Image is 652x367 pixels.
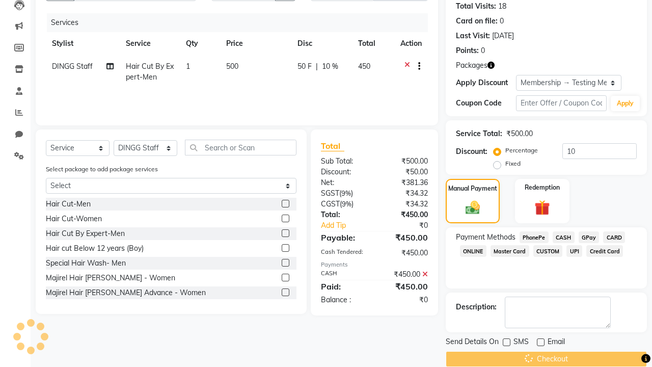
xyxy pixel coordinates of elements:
div: Services [47,13,436,32]
span: SGST [321,189,339,198]
div: Majirel Hair [PERSON_NAME] Advance - Women [46,287,206,298]
div: Hair Cut-Men [46,199,91,209]
th: Total [352,32,394,55]
div: Discount: [313,167,374,177]
div: Cash Tendered: [313,248,374,258]
span: Hair Cut By Expert-Men [126,62,174,82]
label: Select package to add package services [46,165,158,174]
div: 18 [498,1,506,12]
div: Balance : [313,295,374,305]
div: ₹34.32 [374,188,436,199]
label: Fixed [505,159,521,168]
div: Majirel Hair [PERSON_NAME] - Women [46,273,175,283]
div: Last Visit: [456,31,490,41]
label: Redemption [525,183,560,192]
span: 450 [358,62,370,71]
label: Manual Payment [448,184,497,193]
div: Hair Cut By Expert-Men [46,228,125,239]
span: 10 % [322,61,338,72]
div: Apply Discount [456,77,516,88]
span: CASH [553,231,575,243]
div: ( ) [313,199,374,209]
div: Total: [313,209,374,220]
th: Action [394,32,428,55]
span: 9% [341,189,351,197]
div: ₹34.32 [374,199,436,209]
a: Add Tip [313,220,385,231]
div: Hair Cut-Women [46,214,102,224]
span: 50 F [297,61,312,72]
div: Description: [456,302,497,312]
div: ₹500.00 [374,156,436,167]
span: Total [321,141,344,151]
span: Packages [456,60,487,71]
img: _cash.svg [461,199,485,216]
span: Payment Methods [456,232,515,243]
div: ₹0 [374,295,436,305]
span: PhonePe [520,231,549,243]
div: Special Hair Wash- Men [46,258,126,269]
div: ₹450.00 [374,269,436,280]
img: _gift.svg [530,198,555,218]
span: GPay [579,231,600,243]
div: ₹450.00 [374,209,436,220]
input: Search or Scan [185,140,296,155]
div: 0 [481,45,485,56]
th: Stylist [46,32,120,55]
span: SMS [513,336,529,349]
div: ₹500.00 [506,128,533,139]
th: Disc [291,32,352,55]
div: [DATE] [492,31,514,41]
div: Total Visits: [456,1,496,12]
div: Net: [313,177,374,188]
span: Credit Card [586,245,623,257]
div: ₹381.36 [374,177,436,188]
div: ₹450.00 [374,248,436,258]
span: CARD [603,231,625,243]
input: Enter Offer / Coupon Code [516,95,607,111]
div: Payments [321,260,428,269]
button: Apply [611,96,640,111]
span: CUSTOM [533,245,563,257]
span: DINGG Staff [52,62,93,71]
div: ₹50.00 [374,167,436,177]
label: Percentage [505,146,538,155]
div: CASH [313,269,374,280]
div: ₹0 [385,220,436,231]
div: Hair cut Below 12 years (Boy) [46,243,144,254]
span: Email [548,336,565,349]
th: Service [120,32,180,55]
th: Qty [180,32,220,55]
div: Coupon Code [456,98,516,109]
span: ONLINE [460,245,486,257]
div: Discount: [456,146,487,157]
span: 9% [342,200,351,208]
div: Sub Total: [313,156,374,167]
div: Payable: [313,231,374,244]
div: Paid: [313,280,374,293]
div: Points: [456,45,479,56]
span: 500 [226,62,238,71]
span: | [316,61,318,72]
div: Card on file: [456,16,498,27]
span: Master Card [491,245,529,257]
span: 1 [186,62,190,71]
span: CGST [321,199,340,208]
span: UPI [566,245,582,257]
div: ₹450.00 [374,231,436,244]
div: 0 [500,16,504,27]
div: Service Total: [456,128,502,139]
div: ( ) [313,188,374,199]
span: Send Details On [446,336,499,349]
div: ₹450.00 [374,280,436,293]
th: Price [220,32,292,55]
